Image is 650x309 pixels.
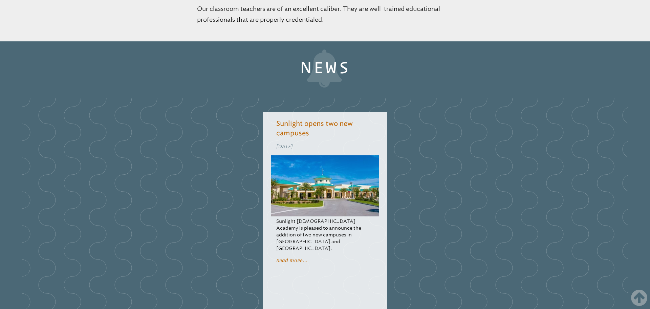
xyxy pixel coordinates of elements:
p: [DATE] [276,143,374,150]
img: sunlight-campus_320_180_85.jpg [271,155,379,216]
p: Our classroom teachers are of an excellent caliber. They are well-trained educational professiona... [197,3,453,25]
a: Read more... [276,257,308,263]
p: Sunlight [DEMOGRAPHIC_DATA] Academy is pleased to announce the addition of two new campuses in [G... [276,218,374,252]
h1: News [151,63,499,88]
a: Sunlight opens two new campuses [276,119,353,137]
